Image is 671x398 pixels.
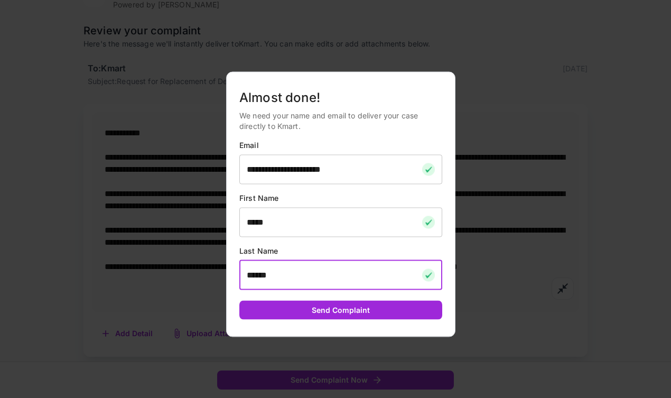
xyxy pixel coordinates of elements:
[239,110,442,131] p: We need your name and email to deliver your case directly to Kmart.
[239,192,442,203] p: First Name
[239,245,442,256] p: Last Name
[239,140,442,150] p: Email
[239,89,442,106] h5: Almost done!
[422,163,435,175] img: checkmark
[422,269,435,281] img: checkmark
[239,300,442,320] button: Send Complaint
[422,216,435,228] img: checkmark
